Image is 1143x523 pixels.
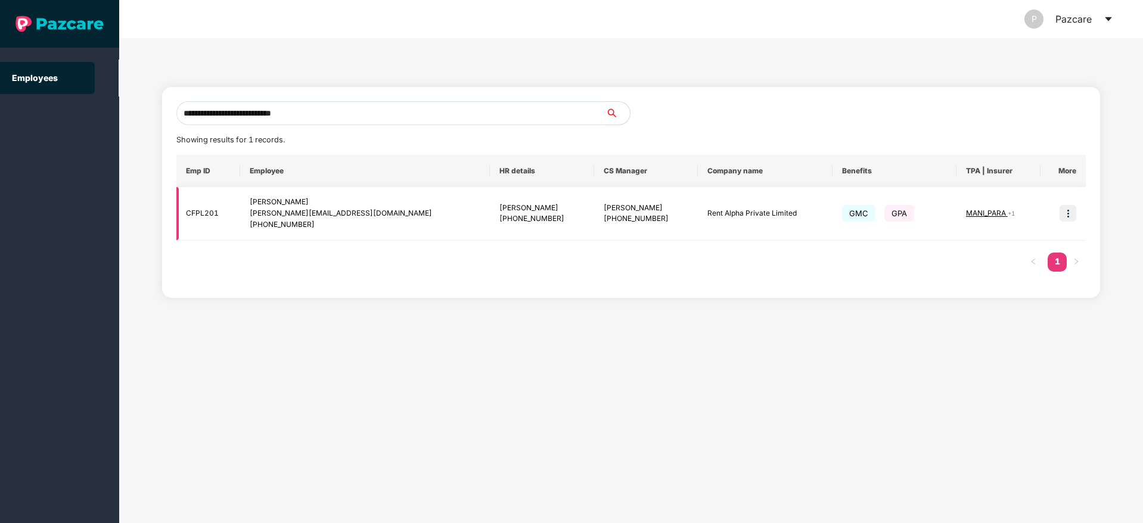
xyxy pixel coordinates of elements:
[1060,205,1076,222] img: icon
[240,155,490,187] th: Employee
[1030,258,1037,265] span: left
[1048,253,1067,270] a: 1
[605,108,630,118] span: search
[176,187,241,241] td: CFPL201
[1067,253,1086,272] li: Next Page
[604,213,689,225] div: [PHONE_NUMBER]
[604,203,689,214] div: [PERSON_NAME]
[966,208,1008,217] span: MANI_PARA
[499,203,585,214] div: [PERSON_NAME]
[698,187,832,241] td: Rent Alpha Private Limited
[884,205,914,222] span: GPA
[176,155,241,187] th: Emp ID
[594,155,698,187] th: CS Manager
[956,155,1040,187] th: TPA | Insurer
[499,213,585,225] div: [PHONE_NUMBER]
[842,205,875,222] span: GMC
[250,219,480,231] div: [PHONE_NUMBER]
[833,155,956,187] th: Benefits
[1048,253,1067,272] li: 1
[176,135,285,144] span: Showing results for 1 records.
[490,155,594,187] th: HR details
[1067,253,1086,272] button: right
[605,101,630,125] button: search
[1008,210,1015,217] span: + 1
[250,197,480,208] div: [PERSON_NAME]
[1024,253,1043,272] button: left
[1073,258,1080,265] span: right
[1024,253,1043,272] li: Previous Page
[1032,10,1037,29] span: P
[250,208,480,219] div: [PERSON_NAME][EMAIL_ADDRESS][DOMAIN_NAME]
[698,155,832,187] th: Company name
[1040,155,1086,187] th: More
[1104,14,1113,24] span: caret-down
[12,73,58,83] a: Employees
